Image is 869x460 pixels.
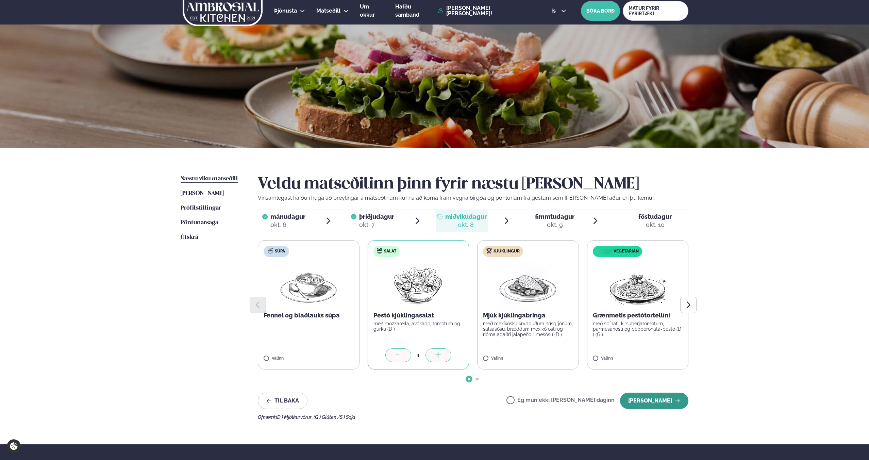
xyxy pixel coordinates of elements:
span: Hafðu samband [395,3,419,18]
a: Pöntunarsaga [181,219,218,227]
button: Til baka [258,393,307,409]
button: Previous slide [250,297,266,313]
span: Matseðill [316,7,340,14]
span: (G ) Glúten , [314,414,338,420]
div: okt. 10 [638,221,672,229]
a: [PERSON_NAME] [181,190,224,198]
span: Vegetarian [614,249,639,254]
span: Um okkur [360,3,375,18]
img: Chicken-breast.png [498,262,558,306]
a: Um okkur [360,3,384,19]
p: með spínati, kirsuberjatómötum, parmesanosti og pepperonata-pestó (D ) (G ) [593,321,683,337]
span: Go to slide 1 [468,378,470,380]
a: Cookie settings [7,439,21,453]
span: Go to slide 2 [476,378,479,380]
button: Next slide [680,297,697,313]
a: MATUR FYRIR FYRIRTÆKI [623,1,688,21]
span: miðvikudagur [445,213,487,220]
a: Prófílstillingar [181,204,221,212]
span: is [551,8,558,14]
p: með mexíkósku krydduðum hrísgrjónum, salsasósu, bræddum mexíkó osti og rjómalagaðri jalapeño-lime... [483,321,573,337]
span: mánudagur [270,213,305,220]
button: is [546,8,571,14]
span: Salat [384,249,396,254]
a: Næstu viku matseðill [181,175,238,183]
a: Matseðill [316,7,340,15]
span: Pöntunarsaga [181,220,218,226]
h2: Veldu matseðilinn þinn fyrir næstu [PERSON_NAME] [258,175,688,194]
button: BÓKA BORÐ [581,1,620,21]
span: Útskrá [181,234,198,240]
p: Mjúk kjúklingabringa [483,311,573,319]
span: Kjúklingur [494,249,520,254]
img: icon [595,248,613,255]
img: Salad.png [388,262,448,306]
div: okt. 8 [445,221,487,229]
span: Þjónusta [274,7,297,14]
span: þriðjudagur [359,213,394,220]
div: Ofnæmi: [258,414,688,420]
a: Hafðu samband [395,3,435,19]
p: Vinsamlegast hafðu í huga að breytingar á matseðlinum kunna að koma fram vegna birgða og pöntunum... [258,194,688,202]
div: okt. 6 [270,221,305,229]
span: Prófílstillingar [181,205,221,211]
img: chicken.svg [486,248,492,253]
span: (S ) Soja [338,414,355,420]
span: fimmtudagur [535,213,574,220]
div: okt. 7 [359,221,394,229]
img: Soup.png [279,262,338,306]
a: [PERSON_NAME] [PERSON_NAME]! [438,5,536,16]
img: salad.svg [377,248,382,253]
div: 1 [411,351,425,359]
img: Spagetti.png [608,262,668,306]
p: Pestó kjúklingasalat [373,311,464,319]
span: (D ) Mjólkurvörur , [276,414,314,420]
a: Þjónusta [274,7,297,15]
span: [PERSON_NAME] [181,191,224,196]
p: með mozzarella, avókadó, tómötum og gúrku (D ) [373,321,464,332]
p: Fennel og blaðlauks súpa [264,311,354,319]
p: Grænmetis pestótortellíní [593,311,683,319]
img: soup.svg [268,248,273,253]
a: Útskrá [181,233,198,242]
button: [PERSON_NAME] [620,393,688,409]
span: Súpa [275,249,285,254]
span: Næstu viku matseðill [181,176,238,182]
div: okt. 9 [535,221,574,229]
span: föstudagur [638,213,672,220]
